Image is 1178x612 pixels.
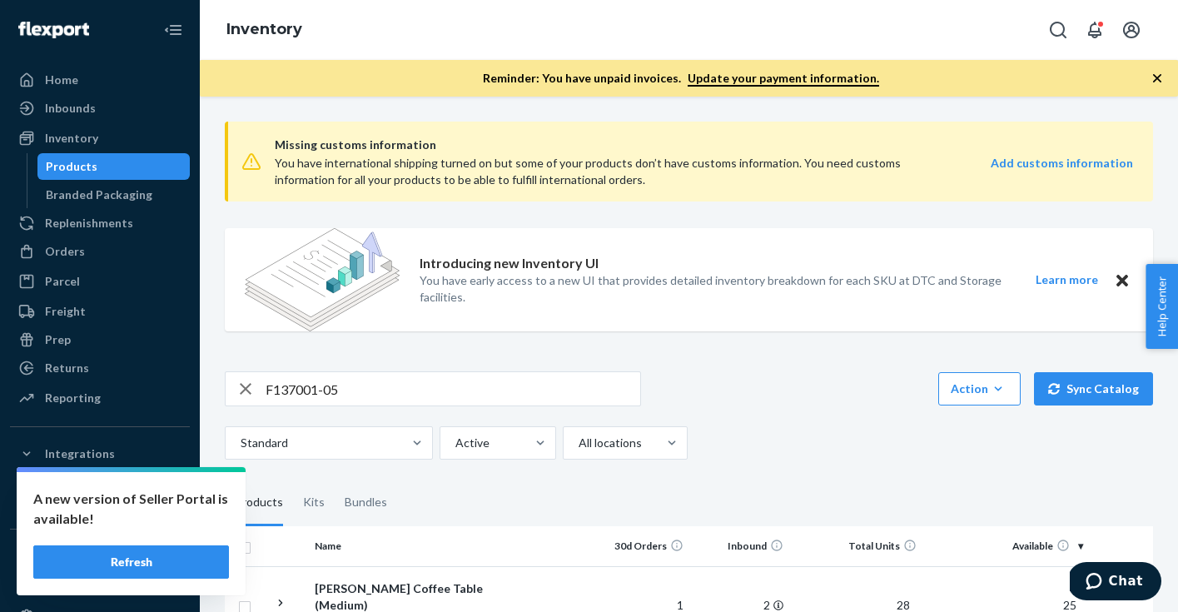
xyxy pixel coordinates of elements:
[991,155,1133,188] a: Add customs information
[1115,13,1148,47] button: Open account menu
[45,100,96,117] div: Inbounds
[420,272,1005,306] p: You have early access to a new UI that provides detailed inventory breakdown for each SKU at DTC ...
[245,228,400,331] img: new-reports-banner-icon.82668bd98b6a51aee86340f2a7b77ae3.png
[454,435,455,451] input: Active
[10,355,190,381] a: Returns
[10,67,190,93] a: Home
[226,20,302,38] a: Inventory
[45,360,89,376] div: Returns
[213,6,316,54] ol: breadcrumbs
[235,480,283,526] div: Products
[10,440,190,467] button: Integrations
[590,526,690,566] th: 30d Orders
[10,298,190,325] a: Freight
[345,480,387,526] div: Bundles
[1078,13,1111,47] button: Open notifications
[275,135,1133,155] span: Missing customs information
[1034,372,1153,406] button: Sync Catalog
[483,70,879,87] p: Reminder: You have unpaid invoices.
[1025,270,1108,291] button: Learn more
[10,576,190,596] a: Add Fast Tag
[46,187,152,203] div: Branded Packaging
[239,435,241,451] input: Standard
[1070,562,1161,604] iframe: Opens a widget where you can chat to one of our agents
[45,72,78,88] div: Home
[10,385,190,411] a: Reporting
[10,326,190,353] a: Prep
[157,13,190,47] button: Close Navigation
[266,372,640,406] input: Search inventory by name or sku
[45,303,86,320] div: Freight
[1041,13,1075,47] button: Open Search Box
[37,182,191,208] a: Branded Packaging
[577,435,579,451] input: All locations
[10,238,190,265] a: Orders
[951,381,1008,397] div: Action
[10,543,190,570] button: Fast Tags
[10,469,190,495] a: Shopify
[308,526,495,566] th: Name
[938,372,1021,406] button: Action
[45,390,101,406] div: Reporting
[10,268,190,295] a: Parcel
[10,210,190,236] a: Replenishments
[420,254,599,273] p: Introducing new Inventory UI
[45,445,115,462] div: Integrations
[923,526,1090,566] th: Available
[18,22,89,38] img: Flexport logo
[10,95,190,122] a: Inbounds
[10,502,190,522] a: Add Integration
[10,125,190,152] a: Inventory
[45,243,85,260] div: Orders
[275,155,962,188] div: You have international shipping turned on but some of your products don’t have customs informatio...
[33,489,229,529] p: A new version of Seller Portal is available!
[991,156,1133,170] strong: Add customs information
[790,526,923,566] th: Total Units
[45,215,133,231] div: Replenishments
[1056,598,1083,612] span: 25
[688,71,879,87] a: Update your payment information.
[46,158,97,175] div: Products
[45,273,80,290] div: Parcel
[1146,264,1178,349] button: Help Center
[45,331,71,348] div: Prep
[45,130,98,147] div: Inventory
[690,526,790,566] th: Inbound
[890,598,917,612] span: 28
[33,545,229,579] button: Refresh
[303,480,325,526] div: Kits
[37,153,191,180] a: Products
[1111,270,1133,291] button: Close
